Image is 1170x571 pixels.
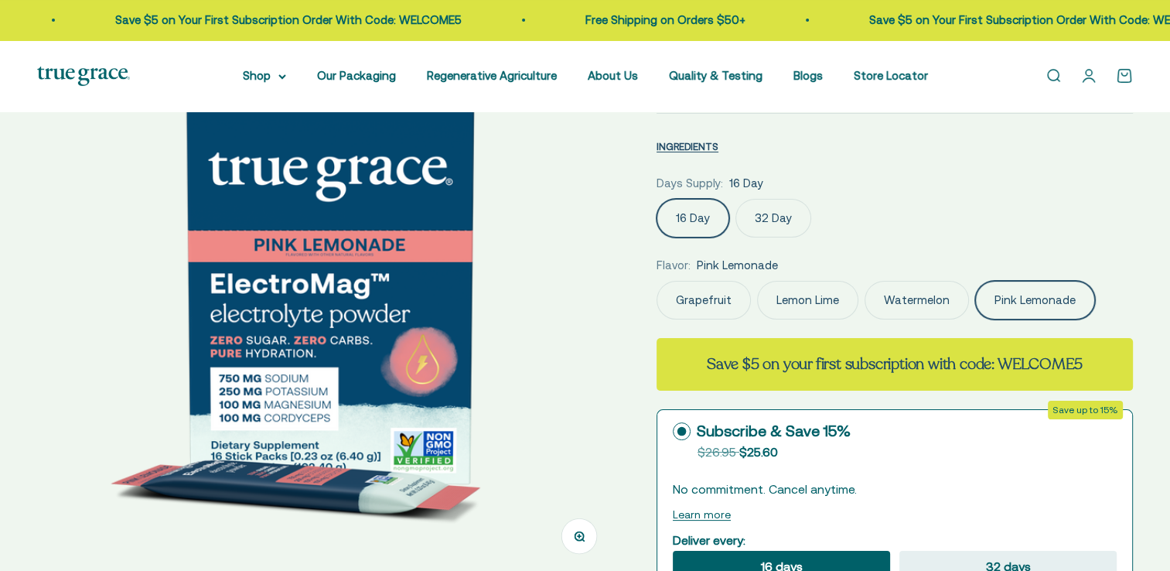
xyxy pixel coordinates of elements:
[317,69,396,82] a: Our Packaging
[243,67,286,85] summary: Shop
[854,69,928,82] a: Store Locator
[697,256,778,275] span: Pink Lemonade
[427,69,557,82] a: Regenerative Agriculture
[657,174,723,193] legend: Days Supply:
[657,137,718,156] button: INGREDIENTS
[107,11,454,29] p: Save $5 on Your First Subscription Order With Code: WELCOME5
[669,69,762,82] a: Quality & Testing
[657,141,718,152] span: INGREDIENTS
[707,354,1083,374] strong: Save $5 on your first subscription with code: WELCOME5
[588,69,638,82] a: About Us
[657,256,691,275] legend: Flavor:
[793,69,823,82] a: Blogs
[578,13,738,26] a: Free Shipping on Orders $50+
[729,174,763,193] span: 16 Day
